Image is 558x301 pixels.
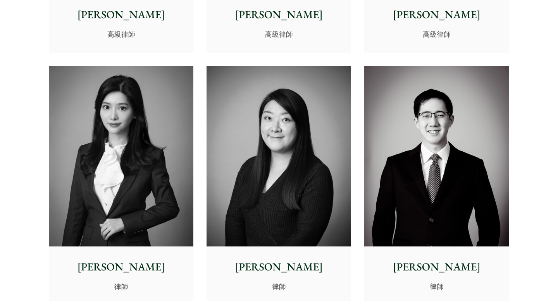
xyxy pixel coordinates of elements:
[213,29,345,39] p: 高級律師
[55,29,187,39] p: 高級律師
[370,259,503,275] p: [PERSON_NAME]
[213,281,345,292] p: 律師
[370,281,503,292] p: 律師
[213,7,345,23] p: [PERSON_NAME]
[55,259,187,275] p: [PERSON_NAME]
[55,281,187,292] p: 律師
[55,7,187,23] p: [PERSON_NAME]
[213,259,345,275] p: [PERSON_NAME]
[370,7,503,23] p: [PERSON_NAME]
[370,29,503,39] p: 高級律師
[49,66,193,246] img: Florence Yan photo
